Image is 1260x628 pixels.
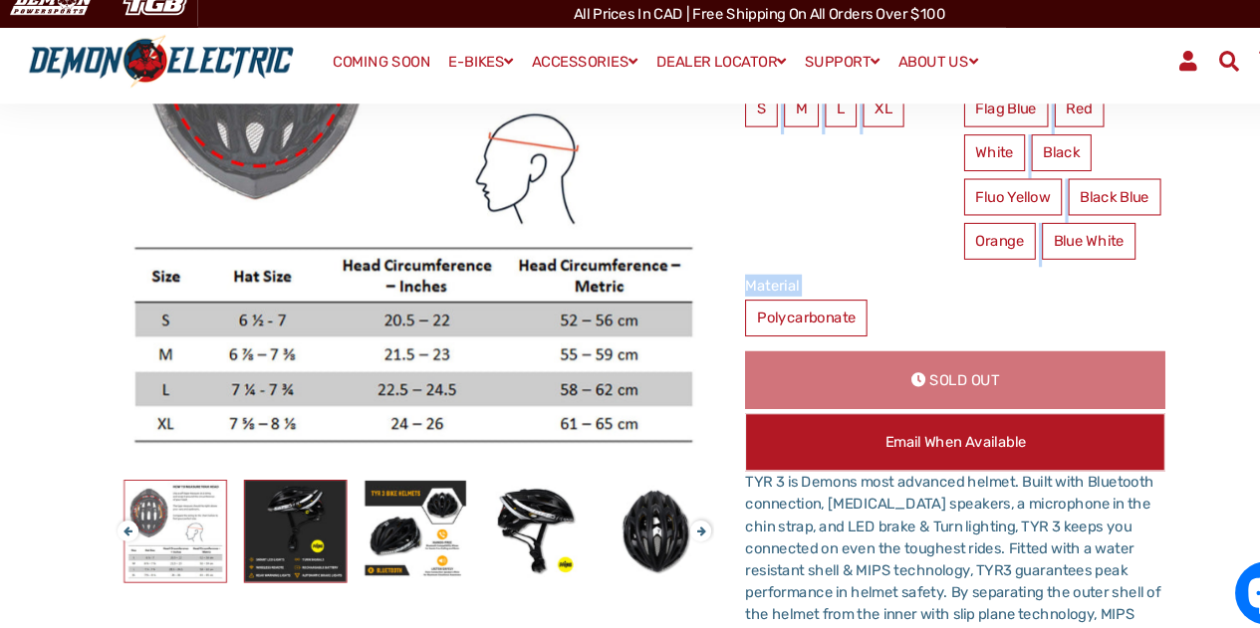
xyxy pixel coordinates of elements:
img: Safe-Tec TYR 3 MIPS Smart Bicycle Helmet - Demon Electric [242,471,338,566]
img: TGB Canada [116,4,197,37]
img: Safe-Tec TYR 3 MIPS Smart Bicycle Helmet - Demon Electric [356,471,451,566]
a: SUPPORT [764,61,850,90]
label: M [752,102,785,136]
img: Safe-Tec TYR 3 MIPS Smart Bicycle Helmet - Demon Electric [583,471,678,566]
label: L [791,102,821,136]
label: Material [715,276,1113,297]
button: Email when available [715,407,1113,462]
span: All Prices in CAD | Free shipping on all orders over $100 [553,21,904,38]
a: DEALER LOCATOR [624,61,761,90]
label: S [715,102,746,136]
a: E-BIKES [427,61,503,90]
img: Safe-Tec TYR 3 MIPS Smart Bicycle Helmet - Demon Electric [469,471,565,566]
img: Safe-Tec TYR 3 MIPS Smart Bicycle Helmet - Demon Electric [128,471,224,566]
label: Orange [922,227,990,262]
a: ACCESSORIES [506,61,621,90]
label: Fluo Yellow [922,185,1015,220]
button: Sold Out [715,348,1113,403]
label: Flag Blue [922,102,1002,136]
label: White [922,143,980,178]
label: Black [986,143,1043,178]
label: Polycarbonate [715,300,831,334]
span: Sold Out [889,367,955,384]
label: Red [1008,102,1055,136]
inbox-online-store-chat: Shopify online store chat [1172,547,1244,612]
img: Demon Electric logo [30,49,295,101]
img: Demon Electric [10,4,106,37]
a: ABOUT US [853,61,942,90]
button: Previous [122,499,133,522]
label: Black Blue [1021,185,1109,220]
a: COMING SOON [318,62,424,90]
label: Blue White [996,227,1085,262]
button: Next [663,499,675,522]
label: XL [827,102,866,136]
